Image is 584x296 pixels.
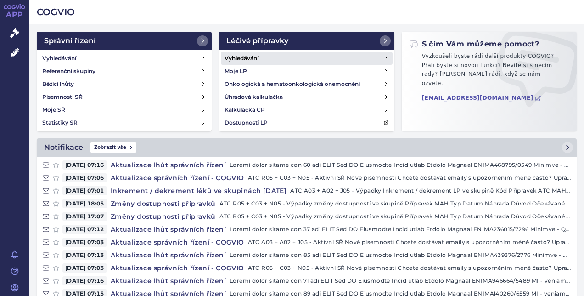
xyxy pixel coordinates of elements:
span: [DATE] 07:03 [62,238,107,247]
a: Moje SŘ [39,103,210,116]
a: Léčivé přípravky [219,32,394,50]
span: [DATE] 07:16 [62,276,107,285]
p: ATC R05 + C03 + N05 - Aktivní SŘ Nové písemnosti Chcete dostávat emaily s upozorněním méně často?... [248,263,571,273]
a: Dostupnosti LP [221,116,392,129]
a: Moje LP [221,65,392,78]
h4: Onkologická a hematoonkologická onemocnění [225,80,360,89]
a: Úhradová kalkulačka [221,91,392,103]
h4: Aktualizace správních řízení - COGVIO [107,238,248,247]
h4: Aktualizace lhůt správních řízení [107,276,230,285]
a: Běžící lhůty [39,78,210,91]
p: Loremi dolor sitame con 85 adi ELIT Sed DO Eiusmodte Incid utlab Etdolo Magnaal ENIMA439376/2776 ... [230,250,571,260]
h2: Léčivé přípravky [226,35,288,46]
p: Loremi dolor sitame con 60 adi ELIT Sed DO Eiusmodte Incid utlab Etdolo Magnaal ENIMA468795/0549 ... [230,160,571,170]
p: Vyzkoušeli byste rádi další produkty COGVIO? Přáli byste si novou funkci? Nevíte si s něčím rady?... [409,52,569,91]
p: Loremi dolor sitame con 71 adi ELIT Sed DO Eiusmodte Incid utlab Etdolo Magnaal ENIMA946664/5489 ... [230,276,571,285]
p: ATC R05 + C03 + N05 - Výpadky změny dostupností ve skupině Přípravek MAH Typ Datum Náhrada Důvod ... [219,212,571,221]
p: ATC R05 + C03 + N05 - Výpadky změny dostupností ve skupině Přípravek MAH Typ Datum Náhrada Důvod ... [219,199,571,208]
h4: Aktualizace lhůt správních řízení [107,160,230,170]
h4: Vyhledávání [225,54,258,63]
h4: Aktualizace správních řízení - COGVIO [107,173,248,182]
span: [DATE] 07:16 [62,160,107,170]
h4: Změny dostupnosti přípravků [107,212,219,221]
h2: COGVIO [37,6,577,18]
h4: Aktualizace lhůt správních řízení [107,250,230,260]
h4: Písemnosti SŘ [42,92,83,102]
h2: Notifikace [44,142,83,153]
p: ATC A03 + A02 + J05 - Výpadky Inkrement / dekrement LP ve skupině Kód Přípravek ATC MAH RS 025940... [290,186,571,195]
a: Správní řízení [37,32,212,50]
h4: Vyhledávání [42,54,76,63]
h2: Správní řízení [44,35,96,46]
a: Písemnosti SŘ [39,91,210,103]
a: Vyhledávání [39,52,210,65]
span: [DATE] 07:01 [62,186,107,195]
h4: Běžící lhůty [42,80,74,89]
p: ATC A03 + A02 + J05 - Aktivní SŘ Nové písemnosti Chcete dostávat emaily s upozorněním méně často?... [248,238,571,247]
p: ATC R05 + C03 + N05 - Aktivní SŘ Nové písemnosti Chcete dostávat emaily s upozorněním méně často?... [248,173,571,182]
span: [DATE] 18:05 [62,199,107,208]
a: Vyhledávání [221,52,392,65]
h4: Moje SŘ [42,105,65,114]
span: [DATE] 07:03 [62,263,107,273]
span: [DATE] 17:07 [62,212,107,221]
span: [DATE] 07:06 [62,173,107,182]
h4: Úhradová kalkulačka [225,92,283,102]
a: NotifikaceZobrazit vše [37,138,577,157]
h4: Referenční skupiny [42,67,95,76]
h4: Kalkulačka CP [225,105,265,114]
h4: Aktualizace správních řízení - COGVIO [107,263,248,273]
h4: Moje LP [225,67,247,76]
span: [DATE] 07:12 [62,225,107,234]
a: Statistiky SŘ [39,116,210,129]
span: [DATE] 07:13 [62,250,107,260]
a: Referenční skupiny [39,65,210,78]
span: Zobrazit vše [90,142,136,153]
h4: Statistiky SŘ [42,118,78,127]
h4: Změny dostupnosti přípravků [107,199,219,208]
h4: Aktualizace lhůt správních řízení [107,225,230,234]
h4: Dostupnosti LP [225,118,268,127]
h2: S čím Vám můžeme pomoct? [409,39,539,49]
a: Kalkulačka CP [221,103,392,116]
h4: Inkrement / dekrement léků ve skupinách [DATE] [107,186,290,195]
a: [EMAIL_ADDRESS][DOMAIN_NAME] [422,95,542,102]
a: Onkologická a hematoonkologická onemocnění [221,78,392,91]
p: Loremi dolor sitame con 37 adi ELIT Sed DO Eiusmodte Incid utlab Etdolo Magnaal ENIMA236015/7296 ... [230,225,571,234]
